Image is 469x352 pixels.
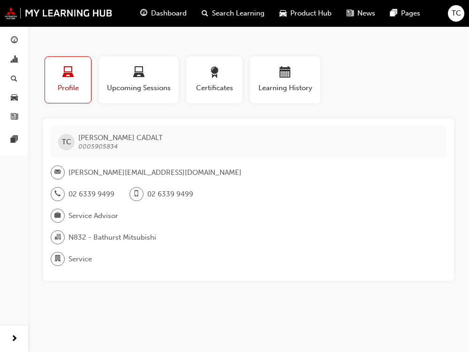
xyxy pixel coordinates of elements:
button: Certificates [186,56,242,103]
span: pages-icon [11,136,18,144]
a: search-iconSearch Learning [194,4,272,23]
span: 02 6339 9499 [147,189,193,200]
img: mmal [5,7,113,19]
span: Certificates [193,83,235,94]
span: news-icon [11,113,18,121]
span: Product Hub [290,8,332,19]
span: pages-icon [390,8,397,19]
button: TC [448,5,464,22]
button: Learning History [250,56,320,103]
span: guage-icon [11,37,18,45]
span: Service [68,254,92,265]
span: briefcase-icon [54,210,61,222]
span: search-icon [11,75,17,83]
span: award-icon [209,67,220,79]
button: Upcoming Sessions [99,56,179,103]
span: TC [452,8,461,19]
span: N832 - Bathurst Mitsubishi [68,232,156,243]
span: chart-icon [11,56,18,64]
a: pages-iconPages [383,4,428,23]
span: Dashboard [151,8,187,19]
span: news-icon [347,8,354,19]
span: laptop-icon [62,67,74,79]
span: next-icon [11,333,18,345]
span: Pages [401,8,420,19]
span: Profile [52,83,84,94]
span: Search Learning [212,8,265,19]
span: Learning History [257,83,313,94]
button: Profile [45,56,91,103]
span: mobile-icon [133,188,140,200]
span: calendar-icon [280,67,291,79]
span: News [357,8,375,19]
span: email-icon [54,166,61,179]
span: organisation-icon [54,231,61,243]
span: [PERSON_NAME] CADALT [78,133,163,142]
span: guage-icon [140,8,147,19]
span: search-icon [202,8,208,19]
a: guage-iconDashboard [133,4,194,23]
span: car-icon [280,8,287,19]
span: laptop-icon [133,67,144,79]
span: department-icon [54,253,61,265]
span: 02 6339 9499 [68,189,114,200]
span: TC [62,137,71,148]
span: [PERSON_NAME][EMAIL_ADDRESS][DOMAIN_NAME] [68,167,242,178]
span: 0005905834 [78,142,118,150]
a: car-iconProduct Hub [272,4,339,23]
span: phone-icon [54,188,61,200]
span: Upcoming Sessions [106,83,172,94]
span: Service Advisor [68,211,118,221]
span: car-icon [11,94,18,102]
a: news-iconNews [339,4,383,23]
